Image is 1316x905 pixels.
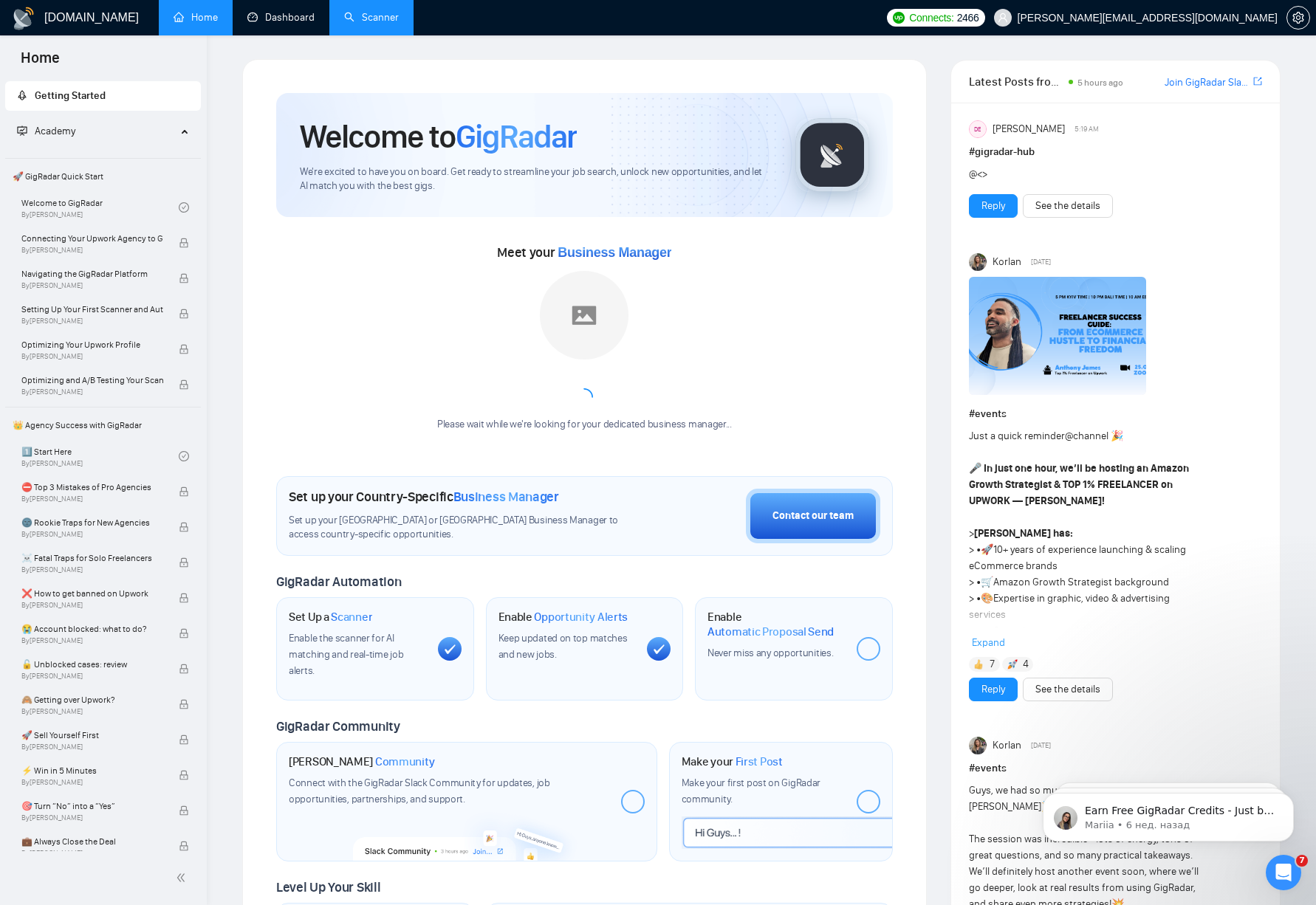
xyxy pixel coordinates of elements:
[179,344,189,354] span: lock
[1165,75,1250,91] a: Join GigRadar Slack Community
[21,302,163,317] span: Setting Up Your First Scanner and Auto-Bidder
[179,379,189,390] span: lock
[456,117,577,156] span: GigRadar
[21,373,163,388] span: Optimizing and A/B Testing Your Scanner for Better Results
[21,317,163,326] span: By [PERSON_NAME]
[289,632,403,677] span: Enable the scanner for AI matching and real-time job alerts.
[1023,194,1113,218] button: See the details
[176,870,191,885] span: double-left
[64,43,255,407] span: Earn Free GigRadar Credits - Just by Sharing Your Story! 💬 Want more credits for sending proposal...
[179,451,189,461] span: check-circle
[1266,855,1301,890] iframe: Intercom live chat
[998,13,1008,23] span: user
[498,632,628,661] span: Keep updated on top matches and new jobs.
[179,699,189,709] span: lock
[174,11,218,24] a: homeHome
[179,522,189,532] span: lock
[1287,12,1309,24] span: setting
[893,12,905,24] img: upwork-logo.png
[276,718,400,734] span: GigRadar Community
[981,624,993,637] span: 🤝
[289,610,372,624] h1: Set Up a
[1111,430,1123,442] span: 🎉
[179,664,189,674] span: lock
[21,601,163,610] span: By [PERSON_NAME]
[981,592,993,605] span: 🎨
[1075,123,1099,136] span: 5:19 AM
[21,636,163,645] span: By [PERSON_NAME]
[1077,78,1123,88] span: 5 hours ago
[969,277,1146,395] img: F09H8TEEYJG-Anthony%20James.png
[428,418,741,432] div: Please wait while we're looking for your dedicated business manager...
[21,337,163,352] span: Optimizing Your Upwork Profile
[21,551,163,565] span: ☠️ Fatal Traps for Solo Freelancers
[289,489,559,505] h1: Set up your Country-Specific
[572,385,597,410] span: loading
[707,647,833,659] span: Never miss any opportunities.
[21,515,163,530] span: 🌚 Rookie Traps for New Agencies
[17,125,75,137] span: Academy
[21,813,163,822] span: By [PERSON_NAME]
[21,778,163,787] span: By [PERSON_NAME]
[21,480,163,495] span: ⛔ Top 3 Mistakes of Pro Agencies
[353,806,580,861] img: slackcommunity-bg.png
[746,489,880,543] button: Contact our team
[1286,12,1310,24] a: setting
[247,11,315,24] a: dashboardDashboard
[300,117,577,156] h1: Welcome to
[453,489,559,505] span: Business Manager
[21,763,163,778] span: ⚡ Win in 5 Minutes
[969,144,1262,160] h1: # gigradar-hub
[7,162,199,191] span: 🚀 GigRadar Quick Start
[1065,430,1108,442] span: @channel
[5,81,201,111] li: Getting Started
[993,254,1021,270] span: Korlan
[179,841,189,851] span: lock
[21,191,179,224] a: Welcome to GigRadarBy[PERSON_NAME]
[179,770,189,780] span: lock
[540,271,628,359] img: placeholder.png
[969,428,1204,834] div: Just a quick reminder > > • 10+ years of experience launching & scaling eCommerce brands > • Amaz...
[981,681,1005,698] a: Reply
[331,610,372,624] span: Scanner
[736,754,783,769] span: First Post
[21,530,163,539] span: By [PERSON_NAME]
[969,737,987,754] img: Korlan
[21,743,163,751] span: By [PERSON_NAME]
[289,777,550,805] span: Connect with the GigRadar Slack Community for updates, job opportunities, partnerships, and support.
[497,244,671,261] span: Meet your
[64,57,255,70] p: Message from Mariia, sent 6 нед. назад
[179,486,189,497] span: lock
[534,610,628,624] span: Opportunity Alerts
[21,728,163,743] span: 🚀 Sell Yourself First
[969,462,1189,507] strong: In just one hour, we’ll be hosting an Amazon Growth Strategist & TOP 1% FREELANCER on UPWORK — [P...
[1031,739,1051,752] span: [DATE]
[707,610,845,639] h1: Enable
[344,11,399,24] a: searchScanner
[1253,75,1262,87] span: export
[35,89,106,102] span: Getting Started
[972,636,1005,649] span: Expand
[957,10,979,26] span: 2466
[21,707,163,716] span: By [PERSON_NAME]
[21,388,163,396] span: By [PERSON_NAME]
[981,543,993,556] span: 🚀
[707,624,834,639] span: Automatic Proposal Send
[179,805,189,816] span: lock
[21,692,163,707] span: 🙈 Getting over Upwork?
[981,198,1005,214] a: Reply
[1253,75,1262,89] a: export
[1007,659,1018,670] img: 🚀
[179,202,189,213] span: check-circle
[179,593,189,603] span: lock
[969,72,1064,91] span: Latest Posts from the GigRadar Community
[1023,657,1029,672] span: 4
[21,657,163,672] span: 🔓 Unblocked cases: review
[12,7,35,30] img: logo
[21,231,163,246] span: Connecting Your Upwork Agency to GigRadar
[969,253,987,271] img: Korlan
[21,834,163,849] span: 💼 Always Close the Deal
[289,514,643,542] span: Set up your [GEOGRAPHIC_DATA] or [GEOGRAPHIC_DATA] Business Manager to access country-specific op...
